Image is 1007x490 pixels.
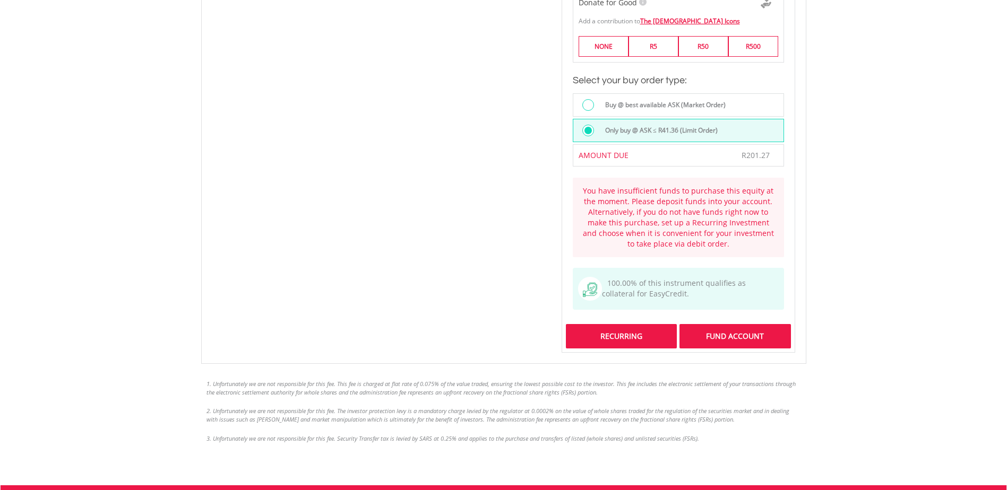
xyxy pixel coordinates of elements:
h3: Select your buy order type: [573,73,784,88]
a: The [DEMOGRAPHIC_DATA] Icons [640,16,740,25]
li: 1. Unfortunately we are not responsible for this fee. This fee is charged at flat rate of 0.075% ... [206,380,801,396]
span: R201.27 [742,150,770,160]
span: 100.00% of this instrument qualifies as collateral for EasyCredit. [602,278,746,299]
div: Recurring [566,324,677,348]
label: R5 [629,36,678,57]
label: R50 [678,36,728,57]
label: Buy @ best available ASK (Market Order) [599,99,726,111]
img: collateral-qualifying-green.svg [583,283,597,297]
li: 2. Unfortunately we are not responsible for this fee. The investor protection levy is a mandatory... [206,407,801,423]
li: 3. Unfortunately we are not responsible for this fee. Security Transfer tax is levied by SARS at ... [206,434,801,443]
div: FUND ACCOUNT [679,324,790,348]
div: Add a contribution to [573,11,784,25]
label: NONE [579,36,629,57]
div: You have insufficient funds to purchase this equity at the moment. Please deposit funds into your... [581,186,776,249]
label: Only buy @ ASK ≤ R41.36 (Limit Order) [599,125,718,136]
label: R500 [728,36,778,57]
span: AMOUNT DUE [579,150,629,160]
